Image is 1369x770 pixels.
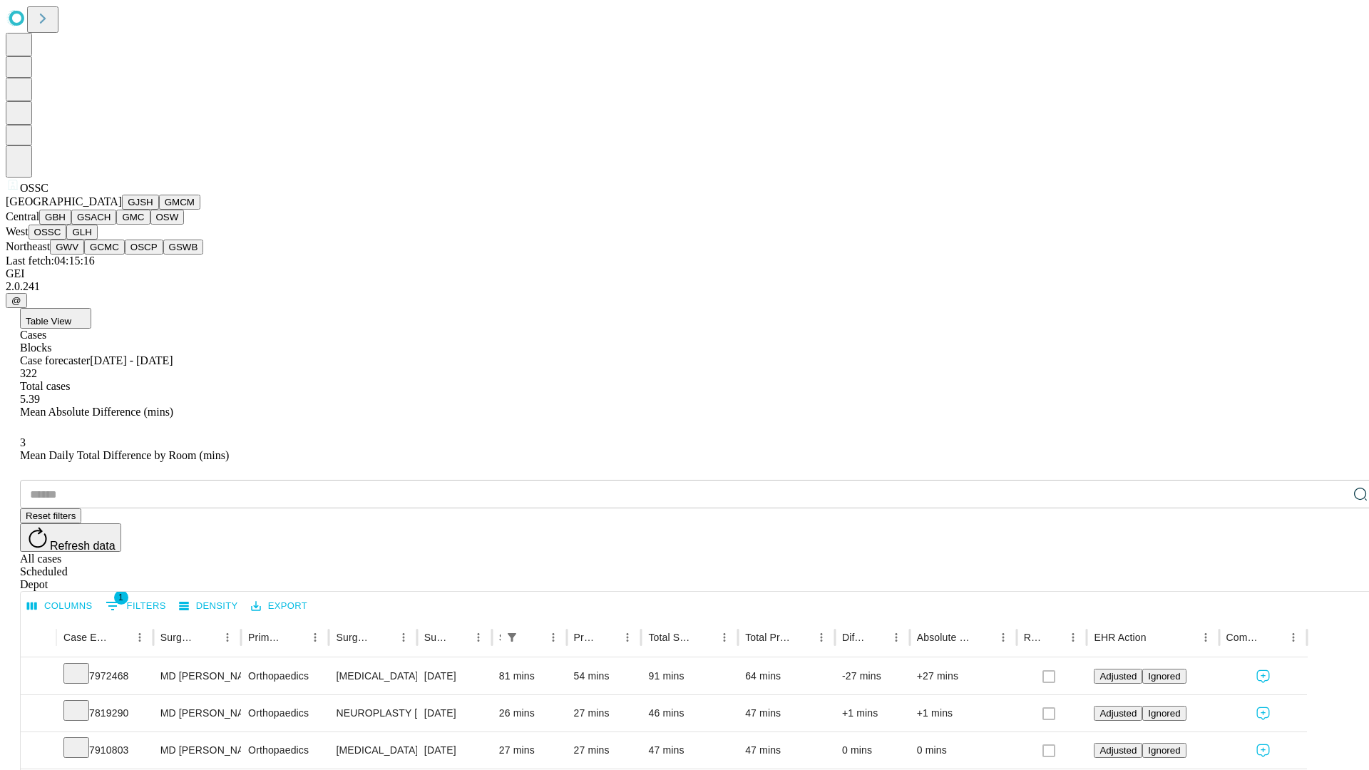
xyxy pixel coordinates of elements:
div: 47 mins [745,732,828,769]
div: [MEDICAL_DATA] OR CAPSULE HAND OR FINGER [336,732,409,769]
div: [MEDICAL_DATA] INTERPHALANGEAL JOINT [336,658,409,694]
div: Orthopaedics [248,695,322,731]
button: Sort [523,627,543,647]
button: GLH [66,225,97,240]
button: GSWB [163,240,204,255]
div: +27 mins [917,658,1010,694]
span: Ignored [1148,708,1180,719]
span: Last fetch: 04:15:16 [6,255,95,267]
div: 27 mins [499,732,560,769]
button: Sort [1148,627,1168,647]
button: Ignored [1142,669,1186,684]
button: GSACH [71,210,116,225]
button: Sort [110,627,130,647]
button: Expand [28,702,49,727]
span: 1 [114,590,128,605]
button: Sort [1043,627,1063,647]
button: Menu [617,627,637,647]
span: Northeast [6,240,50,252]
div: 2.0.241 [6,280,1363,293]
div: 27 mins [574,732,635,769]
div: 7819290 [63,695,146,731]
button: Menu [1283,627,1303,647]
div: 91 mins [648,658,731,694]
div: Difference [842,632,865,643]
span: Ignored [1148,671,1180,682]
button: Table View [20,308,91,329]
button: Ignored [1142,706,1186,721]
div: 7972468 [63,658,146,694]
span: [DATE] - [DATE] [90,354,173,366]
button: Sort [694,627,714,647]
div: Scheduled In Room Duration [499,632,501,643]
div: Comments [1226,632,1262,643]
button: Sort [198,627,217,647]
button: Show filters [102,595,170,617]
span: Refresh data [50,540,116,552]
div: Surgeon Name [160,632,196,643]
button: Sort [448,627,468,647]
div: Surgery Name [336,632,371,643]
button: Select columns [24,595,96,617]
button: Menu [305,627,325,647]
span: Table View [26,316,71,327]
div: +1 mins [842,695,903,731]
button: Reset filters [20,508,81,523]
button: Menu [886,627,906,647]
div: Primary Service [248,632,284,643]
span: Case forecaster [20,354,90,366]
div: 47 mins [648,732,731,769]
div: Orthopaedics [248,732,322,769]
button: Refresh data [20,523,121,552]
button: Adjusted [1094,706,1142,721]
div: 54 mins [574,658,635,694]
span: Central [6,210,39,222]
span: OSSC [20,182,48,194]
div: NEUROPLASTY [MEDICAL_DATA] AT [GEOGRAPHIC_DATA] [336,695,409,731]
button: Menu [1063,627,1083,647]
div: 47 mins [745,695,828,731]
div: [DATE] [424,695,485,731]
button: Sort [791,627,811,647]
div: Absolute Difference [917,632,972,643]
button: OSW [150,210,185,225]
button: GJSH [122,195,159,210]
div: MD [PERSON_NAME] [PERSON_NAME] Md [160,658,234,694]
div: 7910803 [63,732,146,769]
span: Adjusted [1099,708,1137,719]
button: Menu [993,627,1013,647]
button: @ [6,293,27,308]
span: Ignored [1148,745,1180,756]
span: [GEOGRAPHIC_DATA] [6,195,122,207]
span: West [6,225,29,237]
button: Menu [217,627,237,647]
button: Sort [285,627,305,647]
div: Predicted In Room Duration [574,632,597,643]
button: OSCP [125,240,163,255]
div: Surgery Date [424,632,447,643]
button: Menu [394,627,414,647]
button: Sort [374,627,394,647]
div: Total Predicted Duration [745,632,790,643]
div: Total Scheduled Duration [648,632,693,643]
div: Case Epic Id [63,632,108,643]
div: 27 mins [574,695,635,731]
button: Density [175,595,242,617]
div: 46 mins [648,695,731,731]
div: 26 mins [499,695,560,731]
span: 322 [20,367,37,379]
div: Resolved in EHR [1024,632,1042,643]
button: GMCM [159,195,200,210]
button: GMC [116,210,150,225]
button: Expand [28,739,49,764]
button: Menu [1196,627,1216,647]
div: 64 mins [745,658,828,694]
div: [DATE] [424,732,485,769]
button: Sort [973,627,993,647]
div: 1 active filter [502,627,522,647]
button: Menu [811,627,831,647]
span: Adjusted [1099,671,1137,682]
div: EHR Action [1094,632,1146,643]
button: Expand [28,664,49,689]
button: GCMC [84,240,125,255]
